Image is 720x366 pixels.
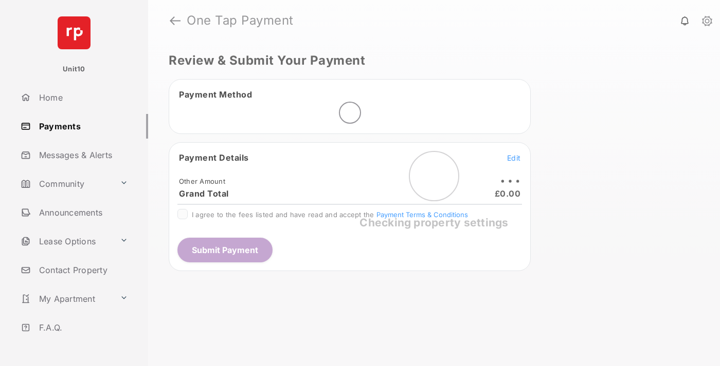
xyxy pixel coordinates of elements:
[16,200,148,225] a: Announcements
[16,229,116,254] a: Lease Options
[16,143,148,167] a: Messages & Alerts
[58,16,91,49] img: svg+xml;base64,PHN2ZyB4bWxucz0iaHR0cDovL3d3dy53My5vcmcvMjAwMC9zdmciIHdpZHRoPSI2NCIgaGVpZ2h0PSI2NC...
[359,216,508,229] span: Checking property settings
[16,171,116,196] a: Community
[16,286,116,311] a: My Apartment
[16,85,148,110] a: Home
[16,114,148,139] a: Payments
[63,64,85,74] p: Unit10
[16,258,148,282] a: Contact Property
[16,315,148,340] a: F.A.Q.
